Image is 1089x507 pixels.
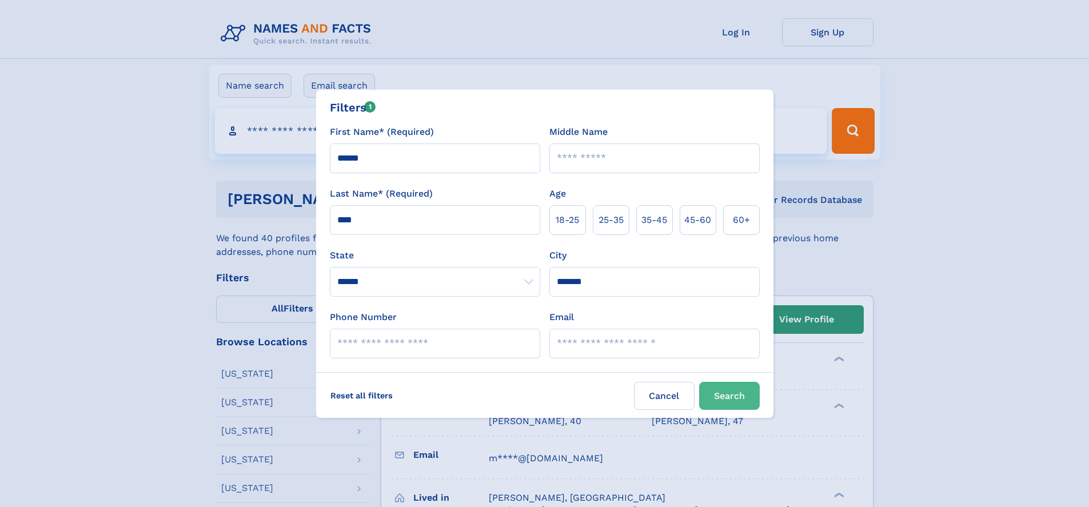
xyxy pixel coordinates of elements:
[599,213,624,227] span: 25‑35
[641,213,667,227] span: 35‑45
[323,382,400,409] label: Reset all filters
[330,310,397,324] label: Phone Number
[684,213,711,227] span: 45‑60
[549,125,608,139] label: Middle Name
[330,125,434,139] label: First Name* (Required)
[330,99,376,116] div: Filters
[549,249,567,262] label: City
[330,249,540,262] label: State
[699,382,760,410] button: Search
[549,187,566,201] label: Age
[634,382,695,410] label: Cancel
[556,213,579,227] span: 18‑25
[733,213,750,227] span: 60+
[549,310,574,324] label: Email
[330,187,433,201] label: Last Name* (Required)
